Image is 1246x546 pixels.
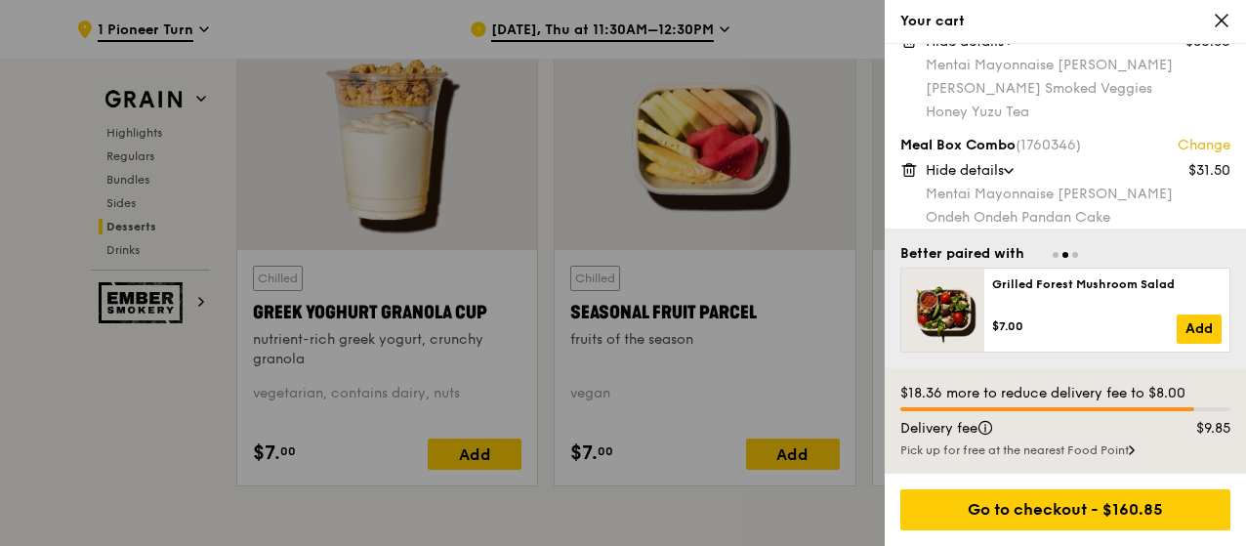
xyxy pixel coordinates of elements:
[900,384,1230,403] div: $18.36 more to reduce delivery fee to $8.00
[900,12,1230,31] div: Your cart
[926,56,1230,75] div: Mentai Mayonnaise [PERSON_NAME]
[926,79,1230,99] div: [PERSON_NAME] Smoked Veggies
[900,136,1230,155] div: Meal Box Combo
[900,244,1024,264] div: Better paired with
[926,185,1230,204] div: Mentai Mayonnaise [PERSON_NAME]
[1016,137,1081,153] span: (1760346)
[889,419,1154,439] div: Delivery fee
[1053,252,1059,258] span: Go to slide 1
[992,318,1177,334] div: $7.00
[926,103,1230,122] div: Honey Yuzu Tea
[900,489,1230,530] div: Go to checkout - $160.85
[1062,252,1068,258] span: Go to slide 2
[1072,252,1078,258] span: Go to slide 3
[992,276,1222,292] div: Grilled Forest Mushroom Salad
[926,162,1004,179] span: Hide details
[1188,161,1230,181] div: $31.50
[1177,315,1222,344] a: Add
[1178,136,1230,155] a: Change
[900,442,1230,458] div: Pick up for free at the nearest Food Point
[926,208,1230,228] div: Ondeh Ondeh Pandan Cake
[1154,419,1243,439] div: $9.85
